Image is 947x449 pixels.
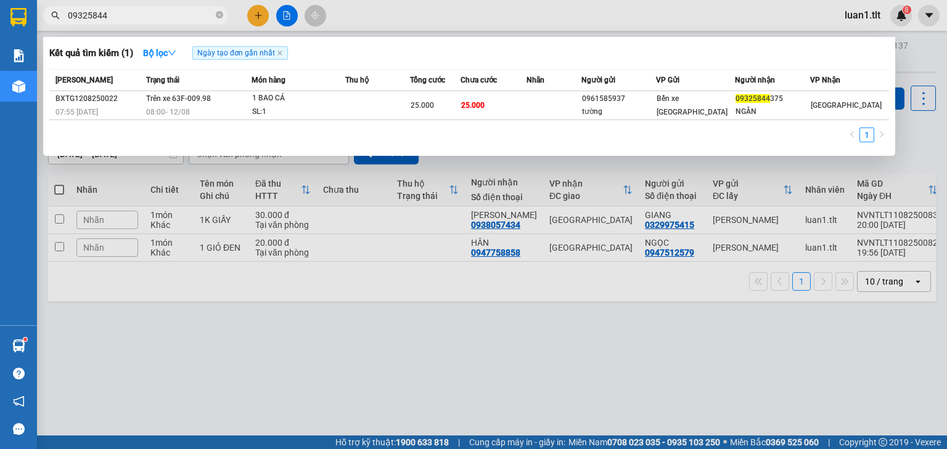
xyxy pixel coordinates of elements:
[146,108,190,116] span: 08:00 - 12/08
[845,127,859,142] button: left
[582,105,655,118] div: tường
[10,8,27,26] img: logo-vxr
[411,101,434,110] span: 25.000
[55,92,142,105] div: BXTG1208250022
[878,131,885,138] span: right
[848,131,856,138] span: left
[168,49,176,57] span: down
[735,76,775,84] span: Người nhận
[68,9,213,22] input: Tìm tên, số ĐT hoặc mã đơn
[13,395,25,407] span: notification
[252,105,345,119] div: SL: 1
[736,92,810,105] div: 375
[51,11,60,20] span: search
[461,76,497,84] span: Chưa cước
[581,76,615,84] span: Người gửi
[874,127,889,142] button: right
[736,94,770,103] span: 09325844
[810,76,840,84] span: VP Nhận
[216,10,223,22] span: close-circle
[582,92,655,105] div: 0961585937
[12,339,25,352] img: warehouse-icon
[859,127,874,142] li: 1
[216,11,223,18] span: close-circle
[811,101,882,110] span: [GEOGRAPHIC_DATA]
[143,48,176,58] strong: Bộ lọc
[133,43,186,63] button: Bộ lọcdown
[657,94,728,116] span: Bến xe [GEOGRAPHIC_DATA]
[656,76,679,84] span: VP Gửi
[13,423,25,435] span: message
[146,94,211,103] span: Trên xe 63F-009.98
[736,105,810,118] div: NGÂN
[13,368,25,379] span: question-circle
[845,127,859,142] li: Previous Page
[49,47,133,60] h3: Kết quả tìm kiếm ( 1 )
[277,50,283,56] span: close
[12,49,25,62] img: solution-icon
[12,80,25,93] img: warehouse-icon
[252,92,345,105] div: 1 BAO CÁ
[252,76,285,84] span: Món hàng
[146,76,179,84] span: Trạng thái
[55,76,113,84] span: [PERSON_NAME]
[461,101,485,110] span: 25.000
[410,76,445,84] span: Tổng cước
[874,127,889,142] li: Next Page
[55,108,98,116] span: 07:55 [DATE]
[23,338,27,341] sup: 1
[860,128,874,142] a: 1
[345,76,369,84] span: Thu hộ
[527,76,544,84] span: Nhãn
[192,46,288,60] span: Ngày tạo đơn gần nhất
